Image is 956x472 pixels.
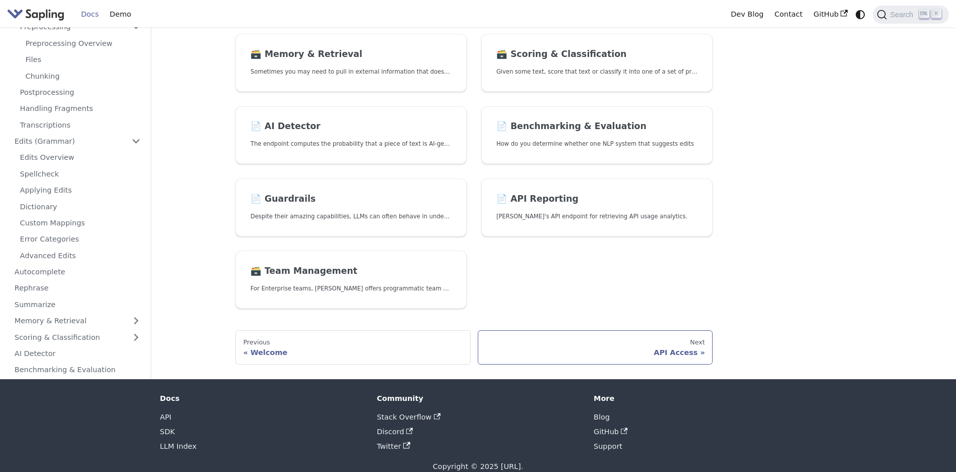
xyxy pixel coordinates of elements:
a: Discord [377,428,413,436]
div: API Access [485,348,705,357]
a: Edits (Grammar) [9,134,146,149]
p: How do you determine whether one NLP system that suggests edits [496,139,697,149]
a: Memory & Retrieval [9,314,146,328]
h2: Memory & Retrieval [250,49,452,60]
a: Scoring & Classification [9,330,146,344]
h2: Scoring & Classification [496,49,697,60]
a: Postprocessing [15,85,146,100]
a: Handling Fragments [15,101,146,116]
a: LLM Index [160,442,197,450]
a: Sapling.ai [7,7,68,22]
a: Dictionary [15,199,146,214]
a: Spellcheck [15,167,146,182]
a: 🗃️ Memory & RetrievalSometimes you may need to pull in external information that doesn't fit in t... [235,34,467,92]
a: Edits Overview [15,150,146,165]
p: Given some text, score that text or classify it into one of a set of pre-specified categories. [496,67,697,77]
kbd: K [931,10,941,19]
a: Blog [594,413,610,421]
a: 📄️ AI DetectorThe endpoint computes the probability that a piece of text is AI-generated, [235,106,467,164]
a: 🗃️ Scoring & ClassificationGiven some text, score that text or classify it into one of a set of p... [481,34,713,92]
a: Advanced Edits [15,248,146,263]
nav: Docs pages [235,330,713,365]
a: Error Categories [15,232,146,247]
a: Docs [76,7,104,22]
p: For Enterprise teams, Sapling offers programmatic team provisioning and management. [250,284,452,293]
div: More [594,394,796,403]
h2: Benchmarking & Evaluation [496,121,697,132]
a: AI Detector [9,346,146,361]
a: Dev Blog [725,7,769,22]
h2: API Reporting [496,194,697,205]
p: Sometimes you may need to pull in external information that doesn't fit in the context size of an... [250,67,452,77]
a: Transcriptions [15,117,146,132]
a: Rephrase [9,281,146,296]
span: Search [887,11,919,19]
div: Docs [160,394,362,403]
a: PreviousWelcome [235,330,470,365]
a: Stack Overflow [377,413,440,421]
div: Welcome [243,348,463,357]
div: Community [377,394,580,403]
a: 📄️ API Reporting[PERSON_NAME]'s API endpoint for retrieving API usage analytics. [481,179,713,237]
a: SDK [160,428,175,436]
button: Switch between dark and light mode (currently system mode) [853,7,868,22]
a: Demo [104,7,137,22]
a: Preprocessing Overview [20,36,146,51]
a: Twitter [377,442,410,450]
p: Despite their amazing capabilities, LLMs can often behave in undesired [250,212,452,221]
a: API [160,413,171,421]
a: 🗃️ Team ManagementFor Enterprise teams, [PERSON_NAME] offers programmatic team provisioning and m... [235,251,467,309]
h2: Team Management [250,266,452,277]
a: Files [20,52,146,67]
a: Contact [769,7,808,22]
img: Sapling.ai [7,7,65,22]
p: Sapling's API endpoint for retrieving API usage analytics. [496,212,697,221]
a: Applying Edits [15,183,146,198]
a: NextAPI Access [478,330,713,365]
a: Custom Mappings [15,216,146,230]
a: Benchmarking & Evaluation [9,363,146,377]
a: Autocomplete [9,265,146,279]
div: Previous [243,338,463,346]
p: The endpoint computes the probability that a piece of text is AI-generated, [250,139,452,149]
a: Summarize [9,298,146,312]
a: 📄️ Benchmarking & EvaluationHow do you determine whether one NLP system that suggests edits [481,106,713,164]
div: Next [485,338,705,346]
button: Search (Ctrl+K) [873,6,948,24]
a: GitHub [594,428,628,436]
a: Guardrails [9,379,146,393]
a: Support [594,442,622,450]
a: GitHub [808,7,853,22]
h2: Guardrails [250,194,452,205]
a: Chunking [20,69,146,83]
h2: AI Detector [250,121,452,132]
a: 📄️ GuardrailsDespite their amazing capabilities, LLMs can often behave in undesired [235,179,467,237]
